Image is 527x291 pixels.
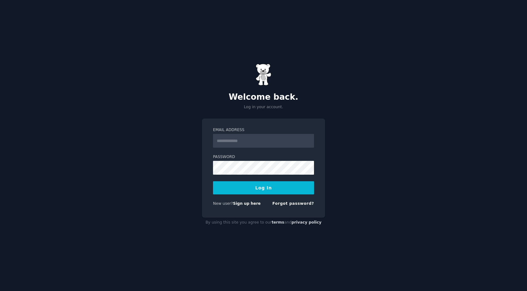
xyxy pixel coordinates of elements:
label: Email Address [213,127,314,133]
button: Log In [213,181,314,194]
a: privacy policy [291,220,322,225]
h2: Welcome back. [202,92,325,102]
a: Forgot password? [272,201,314,206]
span: New user? [213,201,233,206]
a: Sign up here [233,201,261,206]
a: terms [272,220,284,225]
img: Gummy Bear [256,64,271,86]
div: By using this site you agree to our and [202,218,325,228]
p: Log in your account. [202,104,325,110]
label: Password [213,154,314,160]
